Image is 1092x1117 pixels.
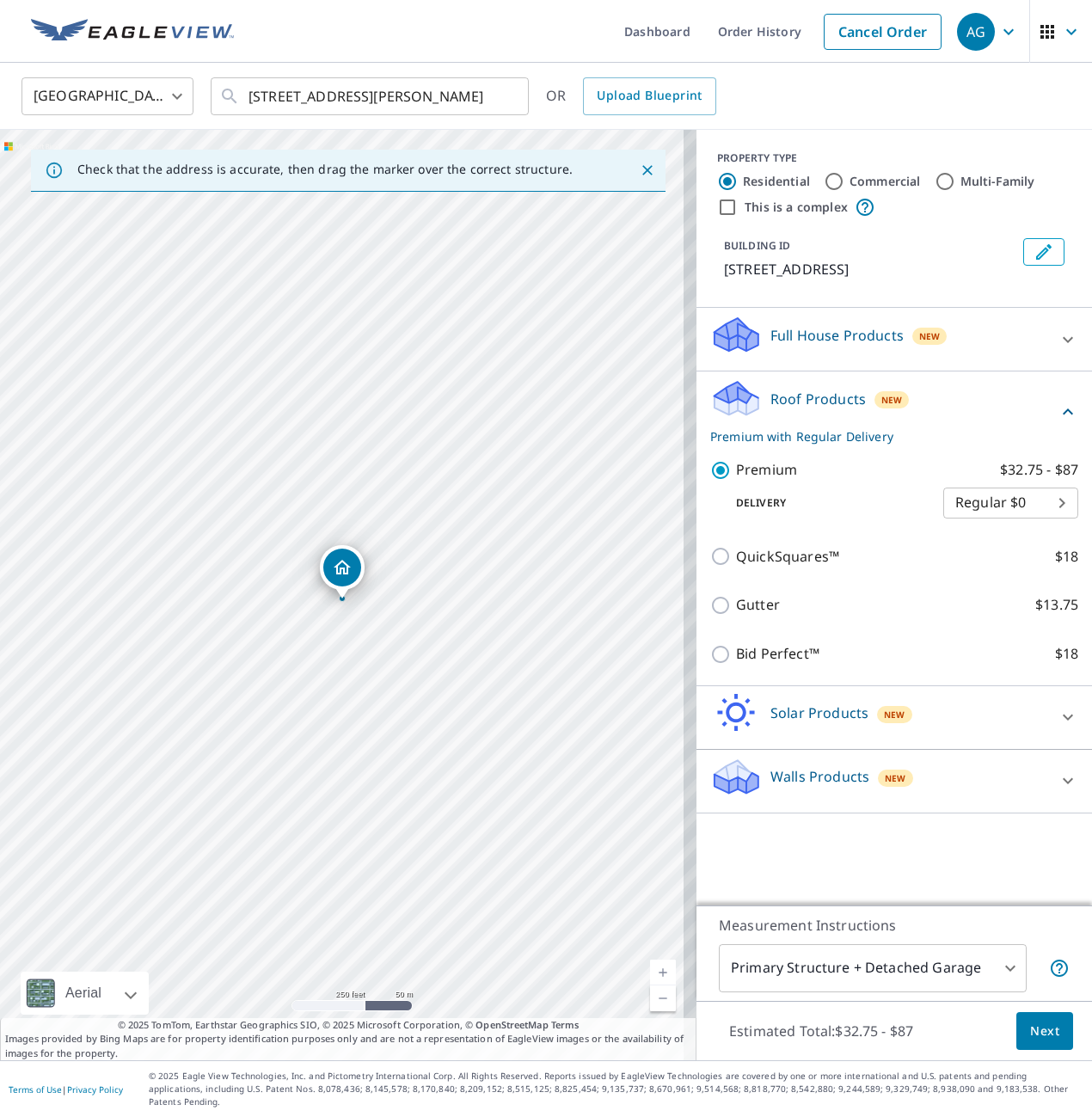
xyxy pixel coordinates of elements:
[650,960,676,985] a: Current Level 17, Zoom In
[719,915,1070,936] p: Measurement Instructions
[546,77,716,115] div: OR
[1016,1012,1073,1051] button: Next
[745,199,848,216] label: This is a complex
[710,427,1058,445] p: Premium with Regular Delivery
[919,329,941,343] span: New
[885,771,906,785] span: New
[736,459,797,481] p: Premium
[9,1084,123,1095] p: |
[710,693,1078,742] div: Solar ProductsNew
[60,972,107,1015] div: Aerial
[67,1083,123,1096] a: Privacy Policy
[21,972,149,1015] div: Aerial
[650,985,676,1011] a: Current Level 17, Zoom Out
[710,315,1078,364] div: Full House ProductsNew
[943,479,1078,527] div: Regular $0
[770,703,868,723] p: Solar Products
[736,643,819,665] p: Bid Perfect™
[710,495,943,511] p: Delivery
[118,1018,580,1033] span: © 2025 TomTom, Earthstar Geographics SIO, © 2025 Microsoft Corporation, ©
[597,85,702,107] span: Upload Blueprint
[475,1018,548,1031] a: OpenStreetMap
[1035,594,1078,616] p: $13.75
[881,393,903,407] span: New
[884,708,905,721] span: New
[248,72,494,120] input: Search by address or latitude-longitude
[710,378,1078,445] div: Roof ProductsNewPremium with Regular Delivery
[1000,459,1078,481] p: $32.75 - $87
[736,594,780,616] p: Gutter
[77,162,573,177] p: Check that the address is accurate, then drag the marker over the correct structure.
[715,1012,927,1050] p: Estimated Total: $32.75 - $87
[960,173,1035,190] label: Multi-Family
[770,389,866,409] p: Roof Products
[743,173,810,190] label: Residential
[724,238,790,253] p: BUILDING ID
[717,150,1071,166] div: PROPERTY TYPE
[31,19,234,45] img: EV Logo
[719,944,1027,992] div: Primary Structure + Detached Garage
[850,173,921,190] label: Commercial
[770,766,869,787] p: Walls Products
[1030,1021,1059,1042] span: Next
[1023,238,1064,266] button: Edit building 1
[736,546,839,568] p: QuickSquares™
[1055,643,1078,665] p: $18
[320,545,365,598] div: Dropped pin, building 1, Residential property, 2530 Westward Dr Lafayette, CO 80026
[710,757,1078,806] div: Walls ProductsNew
[1055,546,1078,568] p: $18
[1049,958,1070,979] span: Your report will include the primary structure and a detached garage if one exists.
[583,77,715,115] a: Upload Blueprint
[551,1018,580,1031] a: Terms
[9,1083,62,1096] a: Terms of Use
[636,159,659,181] button: Close
[957,13,995,51] div: AG
[824,14,942,50] a: Cancel Order
[770,325,904,346] p: Full House Products
[724,259,1016,279] p: [STREET_ADDRESS]
[21,72,193,120] div: [GEOGRAPHIC_DATA]
[149,1070,1083,1108] p: © 2025 Eagle View Technologies, Inc. and Pictometry International Corp. All Rights Reserved. Repo...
